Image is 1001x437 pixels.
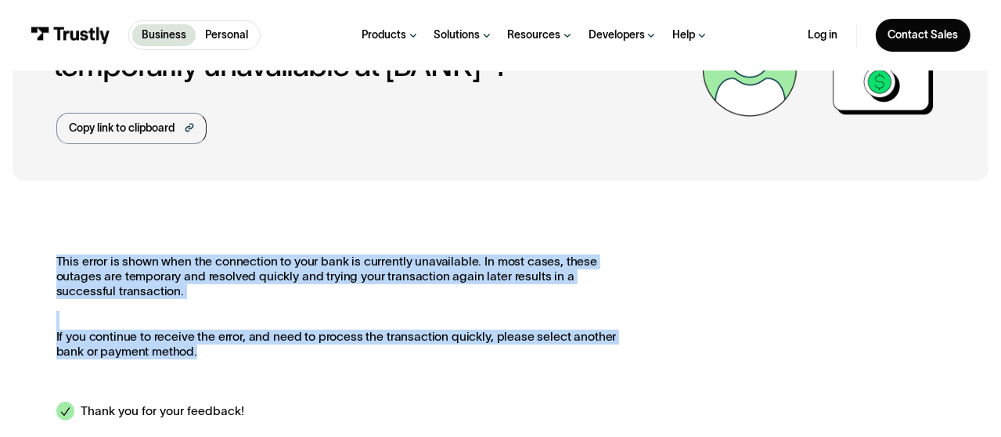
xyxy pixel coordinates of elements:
div: Copy link to clipboard [69,121,175,137]
ul: Language list [31,414,94,432]
p: Business [142,27,186,44]
div: Contact Sales [888,28,958,42]
a: Copy link to clipboard [56,113,207,144]
a: Business [132,24,195,46]
div: Products [362,28,406,42]
div: Solutions [434,28,480,42]
a: Contact Sales [876,19,970,51]
a: Log in [808,28,838,42]
a: Personal [196,24,257,46]
div: Help [672,28,695,42]
p: If you continue to receive the error, and need to process the transaction quickly, please select ... [56,330,628,359]
p: This error is shown when the connection to your bank is currently unavailable. In most cases, the... [56,255,628,298]
div: Thank you for your feedback! [81,402,244,421]
div: Developers [589,28,645,42]
img: Trustly Logo [31,27,110,44]
aside: Language selected: English (United States) [16,413,94,432]
p: Personal [205,27,248,44]
div: Resources [508,28,561,42]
